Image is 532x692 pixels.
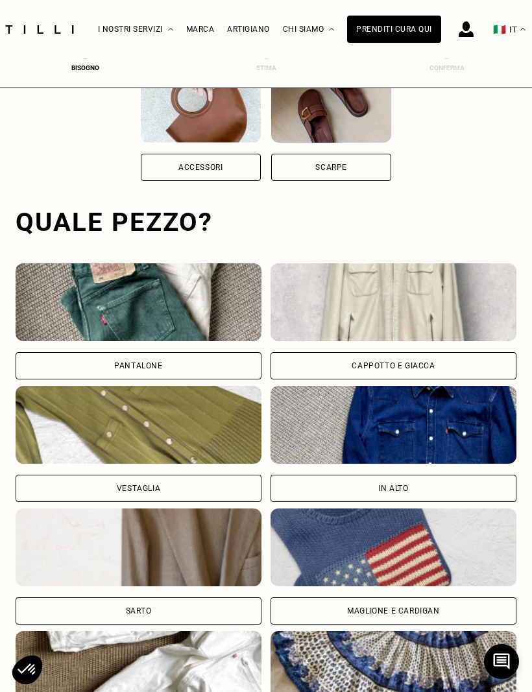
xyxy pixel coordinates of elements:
div: Sarto [126,607,152,615]
img: Tilli retouche votre Vestaglia [16,386,261,464]
img: Menu a tendina [168,28,173,31]
div: Accessori [178,163,223,171]
img: Tilli retouche votre In alto [271,386,516,464]
div: Maglione e cardigan [347,607,439,615]
button: 🇮🇹 IT [487,1,532,58]
div: I nostri servizi [98,1,173,58]
img: Tilli retouche votre Maglione e cardigan [271,508,516,586]
div: In alto [378,484,408,492]
img: Tilli retouche votre Pantalone [16,263,261,341]
img: Tilli retouche votre Sarto [16,508,261,586]
img: Tilli retouche votre Cappotto e giacca [271,263,516,341]
div: Cappotto e giacca [352,362,435,370]
img: Scarpe [271,65,391,143]
img: Logo del servizio di sartoria Tilli [1,25,79,34]
a: Prenditi cura qui [347,16,441,43]
div: Quale pezzo? [16,207,516,237]
img: Accessori [141,65,261,143]
div: Bisogno [60,64,112,71]
div: Scarpe [315,163,347,171]
div: Stima [240,64,292,71]
div: Conferma [421,64,473,71]
div: Pantalone [114,362,162,370]
img: Menu a discesa su [329,28,334,31]
a: Artigiano [227,25,270,34]
div: Chi siamo [283,1,335,58]
img: icona di accesso [459,21,474,37]
div: Vestaglia [117,484,160,492]
img: menu déroulant [520,28,526,31]
span: 🇮🇹 [493,23,506,36]
a: Marca [186,25,215,34]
